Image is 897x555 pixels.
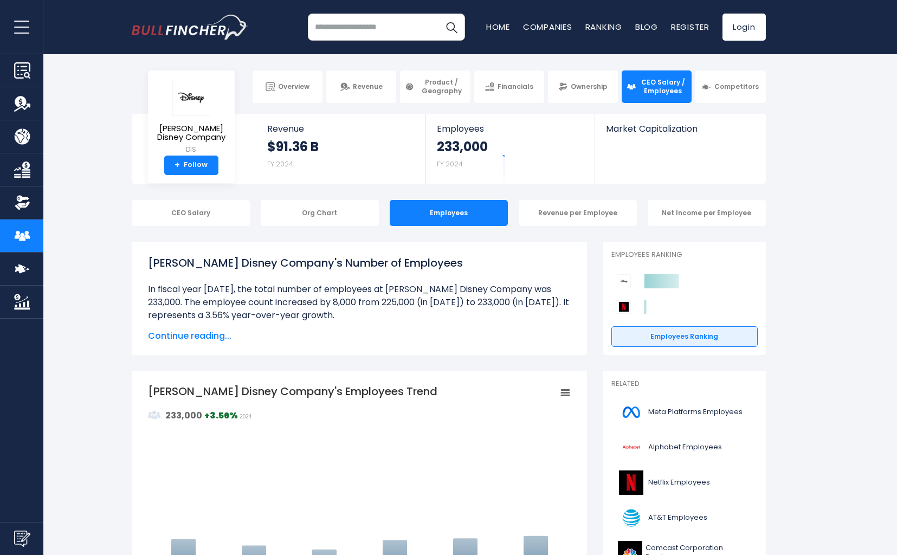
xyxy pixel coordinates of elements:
a: Ownership [548,70,618,103]
a: Market Capitalization [595,114,764,152]
strong: $91.36 B [267,138,319,155]
a: Overview [253,70,322,103]
small: DIS [157,145,226,154]
span: Netflix Employees [648,478,710,487]
span: CEO Salary / Employees [639,78,687,95]
strong: 3.56% [210,409,238,422]
a: Financials [474,70,544,103]
span: Revenue [353,82,383,91]
a: Companies [523,21,572,33]
a: CEO Salary / Employees [622,70,692,103]
a: AT&T Employees [611,503,758,533]
img: Netflix competitors logo [617,300,631,314]
span: Overview [278,82,309,91]
span: Meta Platforms Employees [648,408,743,417]
p: Related [611,379,758,389]
a: Revenue $91.36 B FY 2024 [256,114,426,184]
div: Employees [390,200,508,226]
a: +Follow [164,156,218,175]
img: META logo [618,400,645,424]
span: Alphabet Employees [648,443,722,452]
img: GOOGL logo [618,435,645,460]
strong: + [204,409,238,422]
div: Org Chart [261,200,379,226]
strong: 233,000 [437,138,488,155]
a: Product / Geography [400,70,470,103]
li: In fiscal year [DATE], the total number of employees at [PERSON_NAME] Disney Company was 233,000.... [148,283,571,322]
a: Revenue [326,70,396,103]
a: Alphabet Employees [611,433,758,462]
img: T logo [618,506,645,530]
strong: + [175,160,180,170]
img: NFLX logo [618,470,645,495]
span: Continue reading... [148,330,571,343]
button: Search [438,14,465,41]
img: graph_employee_icon.svg [148,409,161,422]
span: Financials [498,82,533,91]
span: Market Capitalization [606,124,753,134]
small: FY 2024 [267,159,293,169]
a: Competitors [695,70,765,103]
img: Ownership [14,195,30,211]
img: Walt Disney Company competitors logo [617,274,631,288]
span: Ownership [571,82,608,91]
span: Competitors [714,82,759,91]
a: Meta Platforms Employees [611,397,758,427]
small: FY 2024 [437,159,463,169]
a: Login [722,14,766,41]
div: Net Income per Employee [648,200,766,226]
a: Ranking [585,21,622,33]
span: Employees [437,124,584,134]
a: Register [671,21,709,33]
div: Revenue per Employee [519,200,637,226]
span: 2024 [240,414,251,420]
p: Employees Ranking [611,250,758,260]
div: CEO Salary [132,200,250,226]
strong: 233,000 [165,409,202,422]
span: AT&T Employees [648,513,707,522]
span: [PERSON_NAME] Disney Company [157,124,226,142]
a: Home [486,21,510,33]
tspan: [PERSON_NAME] Disney Company's Employees Trend [148,384,437,399]
a: Employees 233,000 FY 2024 [426,114,595,184]
a: [PERSON_NAME] Disney Company DIS [156,79,227,156]
img: bullfincher logo [132,15,248,40]
span: Product / Geography [417,78,465,95]
a: Go to homepage [132,15,248,40]
span: Revenue [267,124,415,134]
a: Blog [635,21,658,33]
h1: [PERSON_NAME] Disney Company's Number of Employees [148,255,571,271]
a: Employees Ranking [611,326,758,347]
a: Netflix Employees [611,468,758,498]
